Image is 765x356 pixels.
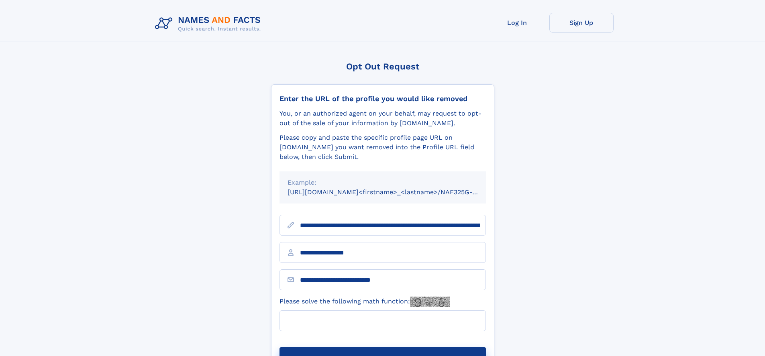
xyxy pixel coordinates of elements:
a: Sign Up [549,13,614,33]
img: Logo Names and Facts [152,13,267,35]
small: [URL][DOMAIN_NAME]<firstname>_<lastname>/NAF325G-xxxxxxxx [288,188,501,196]
div: You, or an authorized agent on your behalf, may request to opt-out of the sale of your informatio... [279,109,486,128]
div: Opt Out Request [271,61,494,71]
div: Enter the URL of the profile you would like removed [279,94,486,103]
a: Log In [485,13,549,33]
label: Please solve the following math function: [279,297,450,307]
div: Example: [288,178,478,187]
div: Please copy and paste the specific profile page URL on [DOMAIN_NAME] you want removed into the Pr... [279,133,486,162]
